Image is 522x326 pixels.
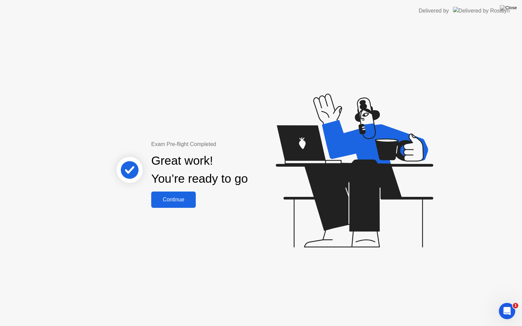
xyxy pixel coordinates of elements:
[153,197,194,203] div: Continue
[499,303,515,319] iframe: Intercom live chat
[500,5,517,11] img: Close
[419,7,449,15] div: Delivered by
[453,7,510,15] img: Delivered by Rosalyn
[513,303,518,308] span: 1
[151,152,248,188] div: Great work! You’re ready to go
[151,192,196,208] button: Continue
[151,140,292,148] div: Exam Pre-flight Completed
